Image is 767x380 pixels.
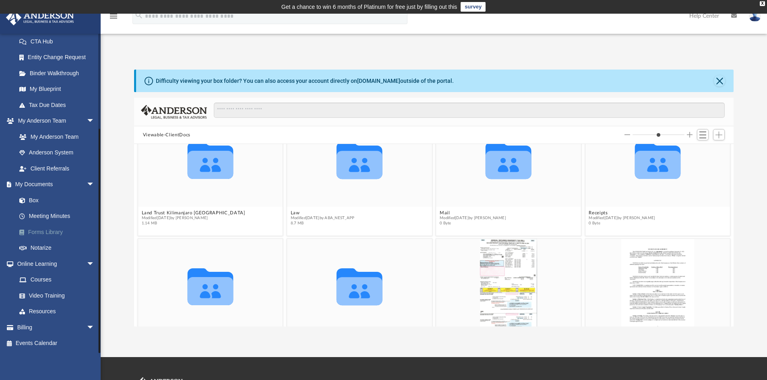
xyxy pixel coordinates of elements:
button: Add [713,129,725,140]
input: Column size [633,132,684,138]
button: Viewable-ClientDocs [143,131,190,139]
span: Modified [DATE] by [PERSON_NAME] [589,216,655,221]
a: Resources [11,304,103,320]
a: Online Learningarrow_drop_down [6,256,103,272]
a: CTA Hub [11,33,107,49]
span: arrow_drop_down [87,177,103,193]
a: Courses [11,272,103,288]
span: 1.14 MB [141,221,245,226]
i: menu [109,11,118,21]
a: Client Referrals [11,160,103,177]
a: My Blueprint [11,81,103,97]
span: Modified [DATE] by [PERSON_NAME] [440,216,506,221]
button: Law [291,210,355,216]
a: Forms Library [11,224,107,240]
a: Binder Walkthrough [11,65,107,81]
button: Increase column size [687,132,693,138]
button: Decrease column size [624,132,630,138]
a: Events Calendar [6,335,107,351]
a: My Documentsarrow_drop_down [6,177,107,193]
button: Switch to List View [697,129,709,140]
a: Notarize [11,240,107,256]
span: Modified [DATE] by [PERSON_NAME] [141,216,245,221]
a: Tax Due Dates [11,97,107,113]
div: grid [134,144,734,327]
a: Anderson System [11,145,103,161]
a: menu [109,15,118,21]
span: 8.7 MB [291,221,355,226]
button: Land Trust Kilimanjaro [GEOGRAPHIC_DATA] [141,210,245,216]
input: Search files and folders [214,103,725,118]
span: arrow_drop_down [87,113,103,129]
a: Billingarrow_drop_down [6,319,107,335]
span: Modified [DATE] by ABA_NEST_APP [291,216,355,221]
i: search [134,11,143,20]
a: My Anderson Teamarrow_drop_down [6,113,103,129]
button: Close [714,75,725,86]
div: close [760,1,765,6]
div: Get a chance to win 6 months of Platinum for free just by filling out this [281,2,457,12]
button: Receipts [589,210,655,216]
button: Mail [440,210,506,216]
span: 0 Byte [440,221,506,226]
a: My Anderson Team [11,129,99,145]
span: arrow_drop_down [87,319,103,336]
a: [DOMAIN_NAME] [357,78,400,84]
a: survey [461,2,486,12]
img: Anderson Advisors Platinum Portal [4,10,76,25]
img: User Pic [749,10,761,22]
a: Entity Change Request [11,49,107,66]
a: Meeting Minutes [11,208,107,224]
span: arrow_drop_down [87,256,103,272]
span: 0 Byte [589,221,655,226]
div: Difficulty viewing your box folder? You can also access your account directly on outside of the p... [156,77,454,85]
a: Video Training [11,288,99,304]
a: Box [11,192,103,208]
